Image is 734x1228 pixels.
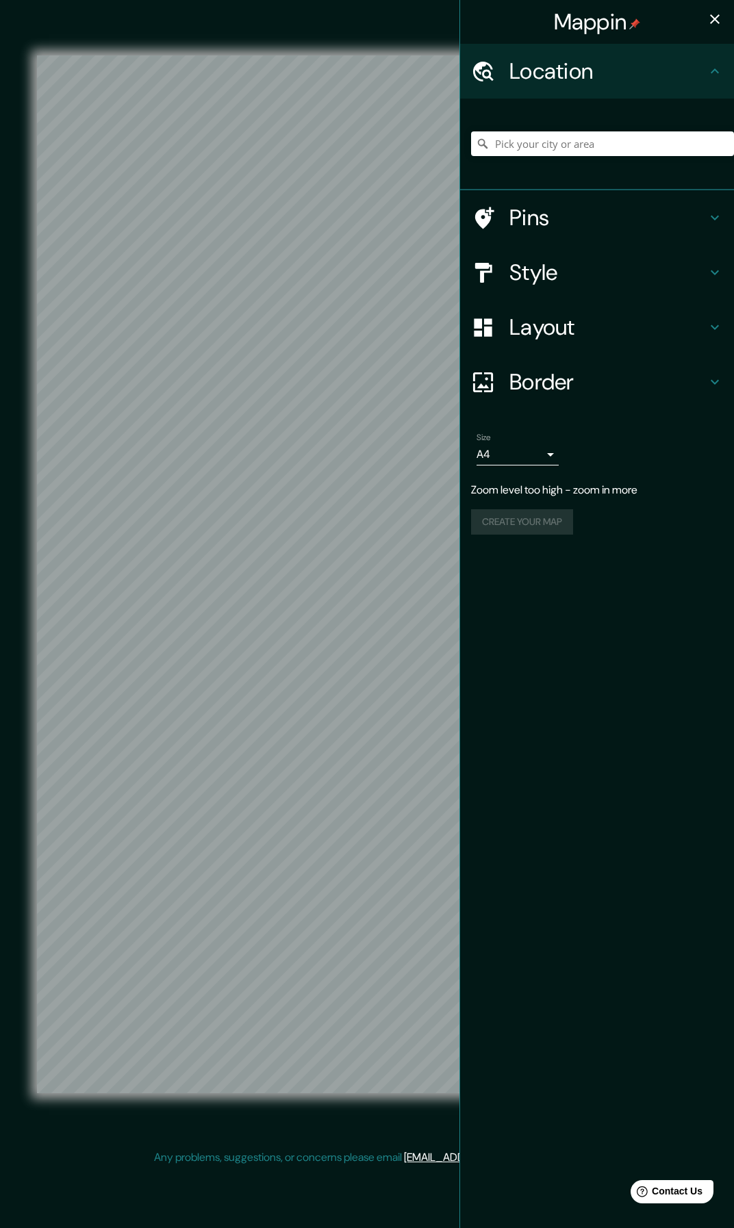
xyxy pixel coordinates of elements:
div: A4 [477,444,559,465]
h4: Location [509,57,707,85]
div: Location [460,44,734,99]
h4: Mappin [554,8,641,36]
label: Size [477,432,491,444]
div: Style [460,245,734,300]
a: [EMAIL_ADDRESS][DOMAIN_NAME] [404,1150,573,1164]
input: Pick your city or area [471,131,734,156]
div: Pins [460,190,734,245]
div: Border [460,355,734,409]
h4: Pins [509,204,707,231]
p: Zoom level too high - zoom in more [471,482,723,498]
div: Layout [460,300,734,355]
img: pin-icon.png [629,18,640,29]
h4: Style [509,259,707,286]
iframe: Help widget launcher [612,1175,719,1213]
canvas: Map [37,55,698,1093]
h4: Border [509,368,707,396]
h4: Layout [509,314,707,341]
p: Any problems, suggestions, or concerns please email . [154,1149,575,1166]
